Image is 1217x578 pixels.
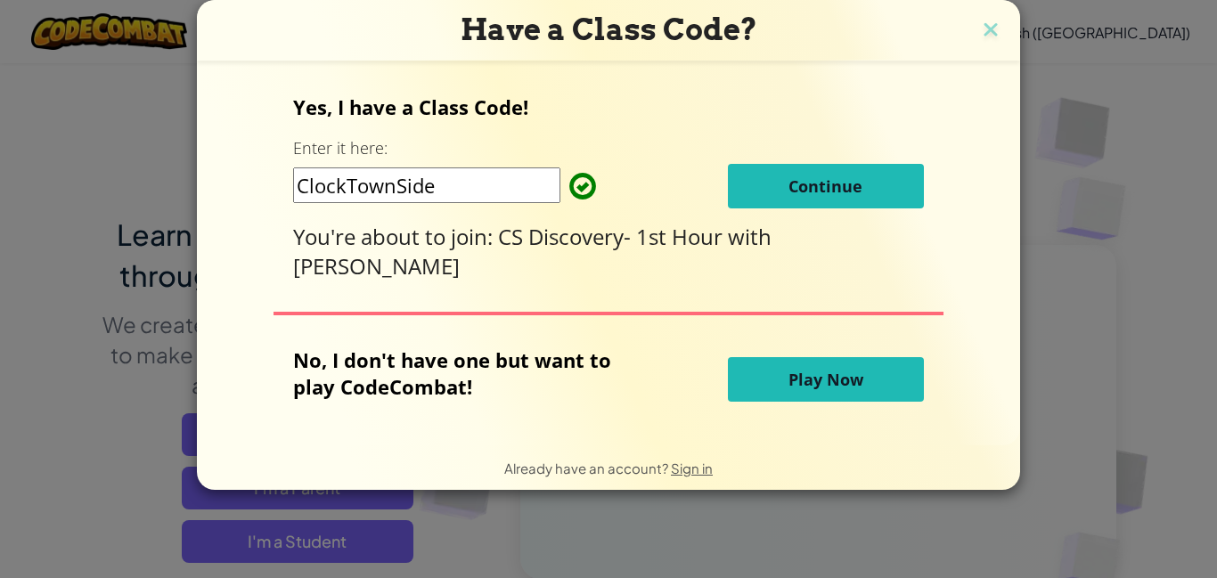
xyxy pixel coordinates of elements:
[788,175,862,197] span: Continue
[293,251,460,281] span: [PERSON_NAME]
[728,164,924,208] button: Continue
[728,357,924,402] button: Play Now
[671,460,713,476] a: Sign in
[498,222,728,251] span: CS Discovery- 1st Hour
[979,18,1002,45] img: close icon
[461,12,757,47] span: Have a Class Code?
[504,460,671,476] span: Already have an account?
[293,94,923,120] p: Yes, I have a Class Code!
[293,222,498,251] span: You're about to join:
[788,369,863,390] span: Play Now
[728,222,772,251] span: with
[293,346,638,400] p: No, I don't have one but want to play CodeCombat!
[293,137,388,159] label: Enter it here:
